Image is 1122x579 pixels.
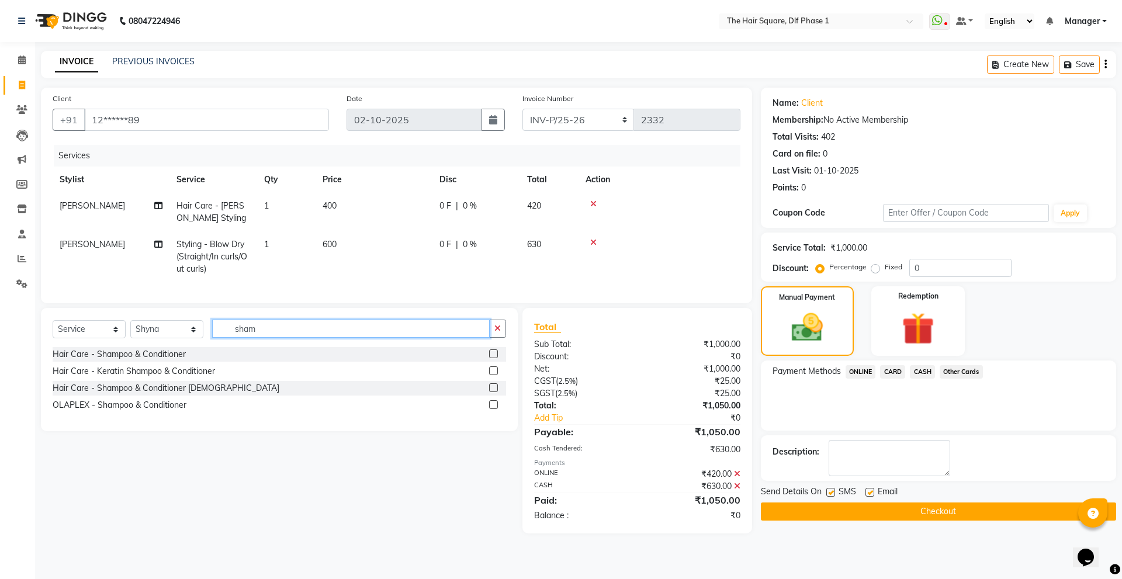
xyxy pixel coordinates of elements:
[637,425,749,439] div: ₹1,050.00
[534,376,556,386] span: CGST
[55,51,98,72] a: INVOICE
[656,412,749,424] div: ₹0
[439,200,451,212] span: 0 F
[579,167,740,193] th: Action
[525,443,637,456] div: Cash Tendered:
[1054,204,1087,222] button: Apply
[347,93,362,104] label: Date
[829,262,867,272] label: Percentage
[525,468,637,480] div: ONLINE
[53,348,186,360] div: Hair Care - Shampoo & Conditioner
[761,486,822,500] span: Send Details On
[525,425,637,439] div: Payable:
[773,131,819,143] div: Total Visits:
[987,56,1054,74] button: Create New
[878,486,898,500] span: Email
[773,182,799,194] div: Points:
[527,200,541,211] span: 420
[801,97,823,109] a: Client
[522,93,573,104] label: Invoice Number
[525,338,637,351] div: Sub Total:
[637,480,749,493] div: ₹630.00
[1065,15,1100,27] span: Manager
[525,387,637,400] div: ( )
[53,365,215,377] div: Hair Care - Keratin Shampoo & Conditioner
[1059,56,1100,74] button: Save
[846,365,876,379] span: ONLINE
[814,165,858,177] div: 01-10-2025
[892,308,944,349] img: _gift.svg
[534,321,561,333] span: Total
[823,148,827,160] div: 0
[1073,532,1110,567] iframe: chat widget
[558,376,576,386] span: 2.5%
[264,200,269,211] span: 1
[773,242,826,254] div: Service Total:
[463,238,477,251] span: 0 %
[637,443,749,456] div: ₹630.00
[30,5,110,37] img: logo
[456,238,458,251] span: |
[898,291,939,301] label: Redemption
[53,167,169,193] th: Stylist
[773,446,819,458] div: Description:
[257,167,316,193] th: Qty
[830,242,867,254] div: ₹1,000.00
[54,145,749,167] div: Services
[525,375,637,387] div: ( )
[534,458,740,468] div: Payments
[527,239,541,249] span: 630
[534,388,555,398] span: SGST
[637,363,749,375] div: ₹1,000.00
[129,5,180,37] b: 08047224946
[773,114,823,126] div: Membership:
[637,468,749,480] div: ₹420.00
[176,239,247,274] span: Styling - Blow Dry (Straight/In curls/Out curls)
[520,167,579,193] th: Total
[212,320,490,338] input: Search or Scan
[940,365,983,379] span: Other Cards
[53,93,71,104] label: Client
[637,387,749,400] div: ₹25.00
[525,363,637,375] div: Net:
[432,167,520,193] th: Disc
[316,167,432,193] th: Price
[637,351,749,363] div: ₹0
[456,200,458,212] span: |
[801,182,806,194] div: 0
[773,114,1104,126] div: No Active Membership
[779,292,835,303] label: Manual Payment
[782,310,833,345] img: _cash.svg
[439,238,451,251] span: 0 F
[637,493,749,507] div: ₹1,050.00
[169,167,257,193] th: Service
[821,131,835,143] div: 402
[637,509,749,522] div: ₹0
[53,399,186,411] div: OLAPLEX - Shampoo & Conditioner
[773,365,841,377] span: Payment Methods
[53,382,279,394] div: Hair Care - Shampoo & Conditioner [DEMOGRAPHIC_DATA]
[557,389,575,398] span: 2.5%
[176,200,246,223] span: Hair Care - [PERSON_NAME] Styling
[112,56,195,67] a: PREVIOUS INVOICES
[84,109,329,131] input: Search by Name/Mobile/Email/Code
[525,400,637,412] div: Total:
[264,239,269,249] span: 1
[637,338,749,351] div: ₹1,000.00
[525,480,637,493] div: CASH
[883,204,1049,222] input: Enter Offer / Coupon Code
[880,365,905,379] span: CARD
[839,486,856,500] span: SMS
[637,375,749,387] div: ₹25.00
[525,351,637,363] div: Discount:
[637,400,749,412] div: ₹1,050.00
[525,493,637,507] div: Paid:
[761,502,1116,521] button: Checkout
[53,109,85,131] button: +91
[463,200,477,212] span: 0 %
[910,365,935,379] span: CASH
[773,148,820,160] div: Card on file:
[323,200,337,211] span: 400
[885,262,902,272] label: Fixed
[60,200,125,211] span: [PERSON_NAME]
